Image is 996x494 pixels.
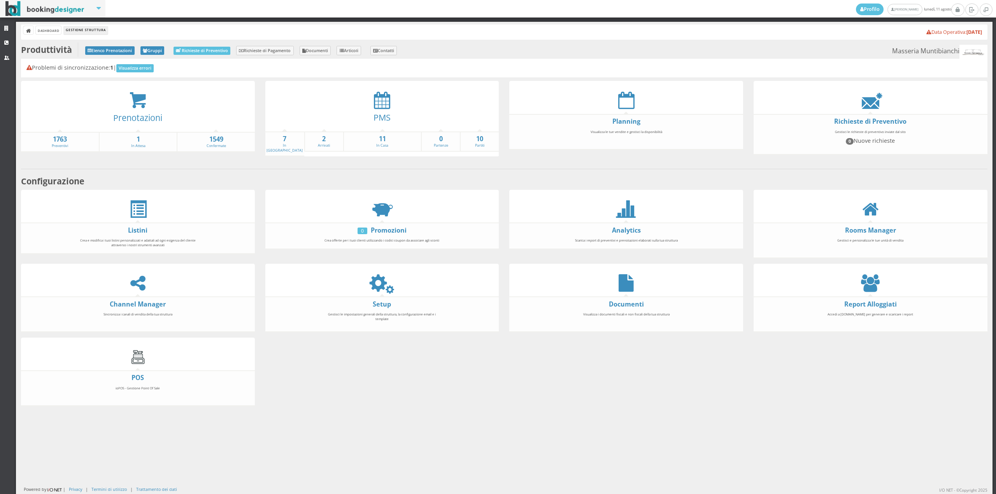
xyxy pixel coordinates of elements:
[371,226,407,235] a: Promozioni
[177,135,254,144] strong: 1549
[46,487,63,493] img: ionet_small_logo.png
[132,373,144,382] a: POS
[130,486,133,492] div: |
[612,117,640,126] a: Planning
[113,112,162,123] a: Prenotazioni
[110,64,113,71] b: 1
[422,135,460,144] strong: 0
[319,308,445,329] div: Gestisci le impostazioni generali della struttura, la configurazione email e i template
[966,29,982,35] b: [DATE]
[846,138,854,144] span: 0
[834,117,907,126] a: Richieste di Preventivo
[128,226,147,235] a: Listini
[609,300,644,308] a: Documenti
[844,300,897,308] a: Report Alloggiati
[174,47,230,55] a: Richieste di Preventivo
[563,235,689,246] div: Scarica i report di preventivi e prenotazioni elaborati sulla tua struttura
[305,135,343,148] a: 2Arrivati
[300,46,331,55] a: Documenti
[422,135,460,148] a: 0Partenze
[21,135,99,144] strong: 1763
[856,4,951,15] span: lunedì, 11 agosto
[86,486,88,492] div: |
[959,45,987,59] img: 56db488bc92111ef969d06d5a9c234c7.png
[110,300,166,308] a: Channel Manager
[373,112,391,123] a: PMS
[807,126,933,152] div: Gestisci le richieste di preventivo inviate dal sito
[129,348,147,366] img: cash-register.gif
[461,135,499,148] a: 10Partiti
[36,26,61,34] a: Dashboard
[177,135,254,149] a: 1549Confermate
[64,26,107,35] li: Gestione Struttura
[807,308,933,329] div: Accedi a [DOMAIN_NAME] per generare e scaricare i report
[337,46,361,55] a: Articoli
[319,235,445,246] div: Crea offerte per i tuoi clienti utilizzando i codici coupon da associare agli sconti
[100,135,177,144] strong: 1
[563,126,689,147] div: Visualizza le tue vendite e gestisci la disponibilità
[373,300,391,308] a: Setup
[140,46,165,55] a: Gruppi
[75,235,201,251] div: Crea e modifica i tuoi listini personalizzati e adattali ad ogni esigenza del cliente attraverso ...
[75,308,201,329] div: Sincronizza i canali di vendita della tua struttura
[100,135,177,149] a: 1In Attesa
[116,64,154,72] a: Visualizza errori
[24,486,65,493] div: Powered by |
[305,135,343,144] strong: 2
[358,228,367,234] div: 0
[807,235,933,255] div: Gestisci e personalizza le tue unità di vendita
[265,135,304,144] strong: 7
[91,486,127,492] a: Termini di utilizzo
[461,135,499,144] strong: 10
[344,135,421,144] strong: 11
[5,1,84,16] img: BookingDesigner.com
[370,46,397,55] a: Contatti
[612,226,641,235] a: Analytics
[26,64,982,72] h4: Problemi di sincronizzazione: |
[236,46,294,55] a: Richieste di Pagamento
[887,4,922,15] a: [PERSON_NAME]
[69,486,82,492] a: Privacy
[856,4,884,15] a: Profilo
[845,226,896,235] a: Rooms Manager
[265,135,304,153] a: 7In [GEOGRAPHIC_DATA]
[75,382,201,403] div: ioPOS - Gestione Point Of Sale
[892,45,987,59] small: Masseria Muntibianchi
[136,486,177,492] a: Trattamento dei dati
[21,135,99,149] a: 1763Preventivi
[21,175,84,187] b: Configurazione
[85,46,135,55] a: Elenco Prenotazioni
[563,308,689,329] div: Visualizza i documenti fiscali e non fiscali della tua struttura
[811,137,930,144] h4: Nuove richieste
[926,29,982,35] a: Data Operativa:[DATE]
[344,135,421,148] a: 11In Casa
[21,44,72,55] b: Produttività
